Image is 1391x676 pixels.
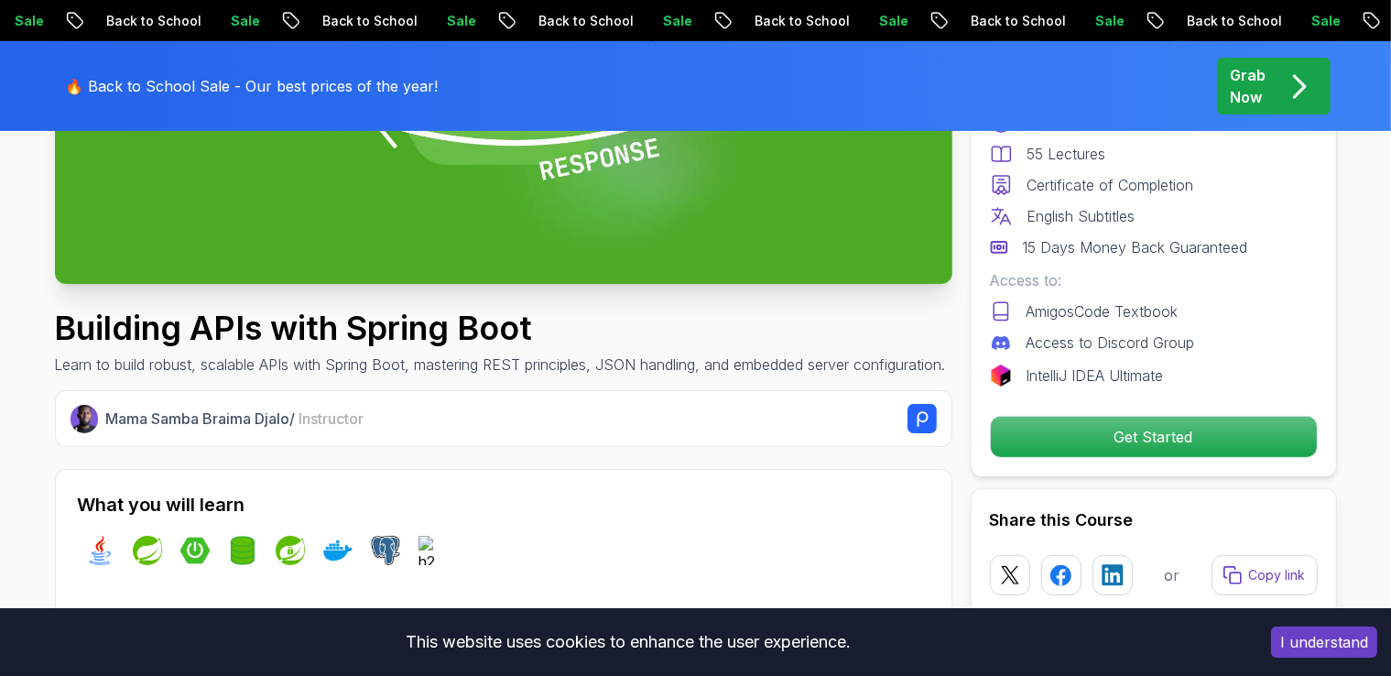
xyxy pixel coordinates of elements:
img: jetbrains logo [990,365,1012,387]
img: spring-security logo [276,536,305,565]
p: Sale [645,12,703,30]
p: Back to School [952,12,1077,30]
img: Nelson Djalo [71,405,99,433]
h2: Share this Course [990,507,1318,533]
p: Sale [861,12,919,30]
p: Learn to build robust, scalable APIs with Spring Boot, mastering REST principles, JSON handling, ... [55,354,946,376]
p: Access to: [990,269,1318,291]
p: Sale [212,12,271,30]
p: Sale [1077,12,1136,30]
p: Sale [1293,12,1352,30]
p: Mama Samba Braima Djalo / [105,408,364,430]
img: docker logo [323,536,353,565]
p: Back to School [520,12,645,30]
img: postgres logo [371,536,400,565]
p: Grab Now [1231,64,1266,108]
p: 🔥 Back to School Sale - Our best prices of the year! [66,75,439,97]
img: spring-boot logo [180,536,210,565]
p: Back to School [88,12,212,30]
p: Access to Discord Group [1027,332,1195,354]
p: Organizing Code - Learn N-tier architecture with clear separation of concerns in models, controll... [540,605,929,671]
h2: What you will learn [78,492,929,518]
button: Accept cookies [1271,627,1377,658]
p: AmigosCode Textbook [1027,300,1179,322]
p: Copy link [1249,566,1306,584]
p: Back to School [736,12,861,30]
button: Get Started [990,416,1318,458]
p: IntelliJ IDEA Ultimate [1027,365,1164,387]
img: spring-data-jpa logo [228,536,257,565]
p: Back to School [1168,12,1293,30]
h1: Building APIs with Spring Boot [55,310,946,346]
p: or [1164,564,1179,586]
div: This website uses cookies to enhance the user experience. [14,622,1244,662]
button: Copy link [1212,555,1318,595]
p: English Subtitles [1027,205,1136,227]
p: Certificate of Completion [1027,174,1194,196]
p: 55 Lectures [1027,143,1106,165]
span: Instructor [299,409,364,428]
p: Back to School [304,12,429,30]
p: Get Started [991,417,1317,457]
p: 15 Days Money Back Guaranteed [1023,236,1248,258]
img: java logo [85,536,114,565]
img: spring logo [133,536,162,565]
img: h2 logo [418,536,448,565]
p: Sale [429,12,487,30]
